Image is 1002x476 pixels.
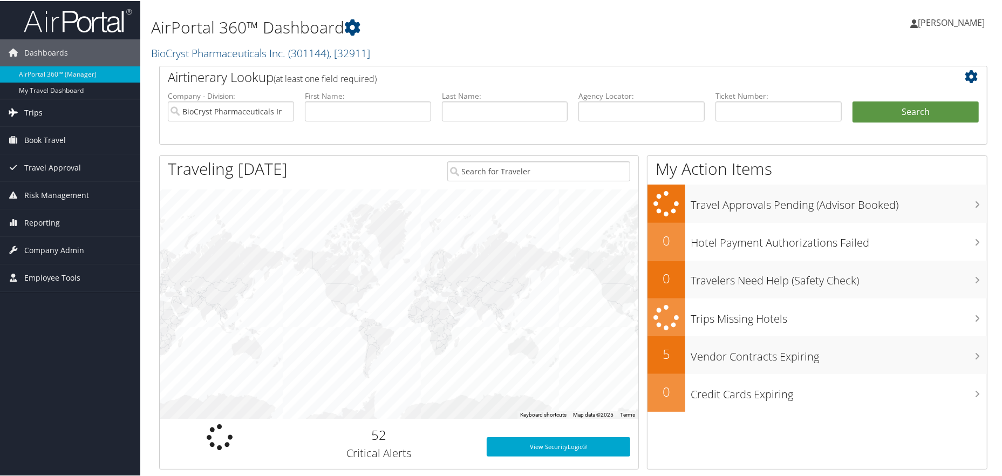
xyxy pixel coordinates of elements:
h3: Trips Missing Hotels [691,305,987,325]
h1: My Action Items [647,157,987,179]
h1: Traveling [DATE] [168,157,288,179]
label: First Name: [305,90,431,100]
h2: 5 [647,344,685,362]
a: 0Travelers Need Help (Safety Check) [647,260,987,297]
img: airportal-logo.png [24,7,132,32]
label: Ticket Number: [715,90,842,100]
span: [PERSON_NAME] [918,16,985,28]
h3: Hotel Payment Authorizations Failed [691,229,987,249]
a: Open this area in Google Maps (opens a new window) [162,404,198,418]
span: (at least one field required) [274,72,377,84]
a: 0Credit Cards Expiring [647,373,987,411]
a: BioCryst Pharmaceuticals Inc. [151,45,370,59]
span: ( 301144 ) [288,45,329,59]
input: Search for Traveler [447,160,631,180]
h2: 52 [288,425,471,443]
label: Company - Division: [168,90,294,100]
span: Book Travel [24,126,66,153]
label: Agency Locator: [578,90,705,100]
span: Dashboards [24,38,68,65]
h2: 0 [647,382,685,400]
a: Trips Missing Hotels [647,297,987,336]
span: Employee Tools [24,263,80,290]
a: Travel Approvals Pending (Advisor Booked) [647,183,987,222]
h2: 0 [647,230,685,249]
span: Map data ©2025 [573,411,614,417]
a: Terms [620,411,635,417]
span: Risk Management [24,181,89,208]
h3: Credit Cards Expiring [691,380,987,401]
h2: Airtinerary Lookup [168,67,910,85]
span: Travel Approval [24,153,81,180]
label: Last Name: [442,90,568,100]
button: Keyboard shortcuts [520,410,567,418]
a: 0Hotel Payment Authorizations Failed [647,222,987,260]
h1: AirPortal 360™ Dashboard [151,15,714,38]
h3: Travel Approvals Pending (Advisor Booked) [691,191,987,212]
img: Google [162,404,198,418]
span: Reporting [24,208,60,235]
span: , [ 32911 ] [329,45,370,59]
h3: Critical Alerts [288,445,471,460]
h2: 0 [647,268,685,287]
button: Search [853,100,979,122]
a: View SecurityLogic® [487,436,630,455]
h3: Travelers Need Help (Safety Check) [691,267,987,287]
span: Trips [24,98,43,125]
a: 5Vendor Contracts Expiring [647,335,987,373]
a: [PERSON_NAME] [910,5,996,38]
h3: Vendor Contracts Expiring [691,343,987,363]
span: Company Admin [24,236,84,263]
